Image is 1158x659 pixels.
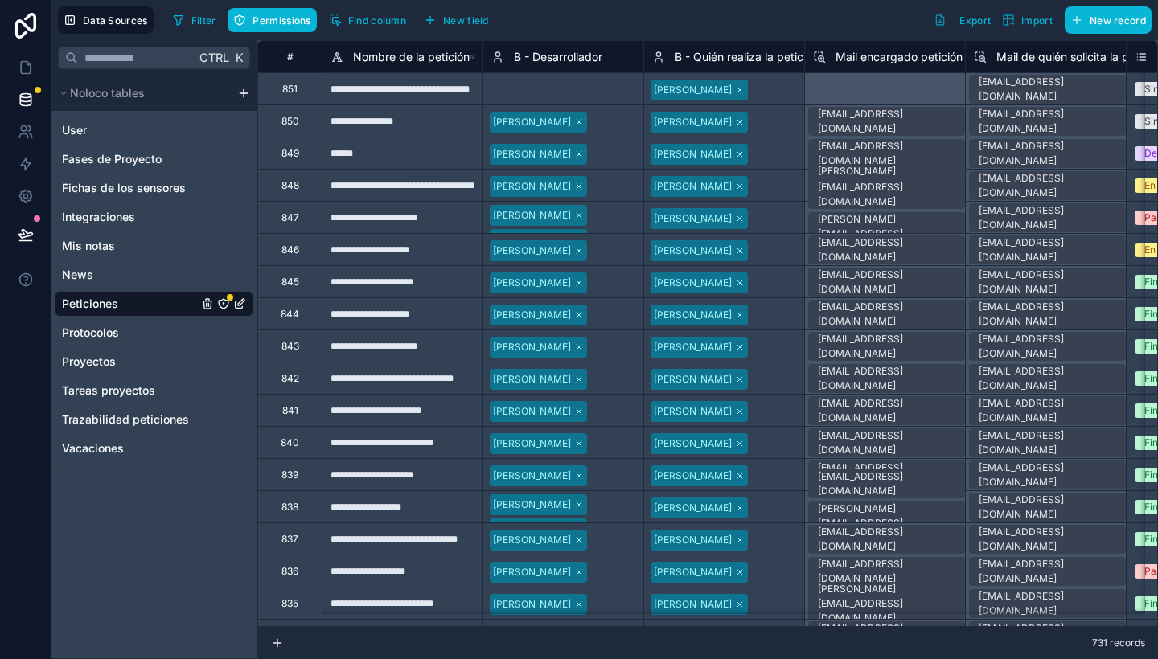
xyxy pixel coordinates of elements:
div: 845 [281,276,299,289]
div: [PERSON_NAME] [654,276,732,290]
div: [PERSON_NAME] [493,308,571,322]
div: [PERSON_NAME] [493,497,571,512]
div: 848 [281,179,299,192]
div: [PERSON_NAME] [493,469,571,483]
div: [EMAIL_ADDRESS][DOMAIN_NAME] [979,557,1116,586]
div: # [270,51,310,63]
div: 835 [281,597,298,610]
button: New record [1065,6,1152,34]
button: Data Sources [58,6,154,34]
div: 844 [281,308,299,321]
div: [EMAIL_ADDRESS][DOMAIN_NAME] [979,75,1116,104]
div: [PERSON_NAME] [654,404,732,419]
div: [EMAIL_ADDRESS][DOMAIN_NAME] [818,139,955,168]
div: [EMAIL_ADDRESS][DOMAIN_NAME] [979,139,1116,168]
div: [PERSON_NAME] [493,276,571,290]
div: 843 [281,340,299,353]
span: Data Sources [83,14,148,27]
div: [PERSON_NAME] [493,565,571,579]
button: Filter [166,8,222,32]
div: [EMAIL_ADDRESS][DOMAIN_NAME] [979,268,1116,297]
div: [PERSON_NAME] [493,436,571,451]
div: 839 [281,469,298,481]
div: 842 [281,372,299,385]
div: [PERSON_NAME] [493,522,571,536]
div: [EMAIL_ADDRESS][DOMAIN_NAME] [979,107,1116,136]
div: [PERSON_NAME] [654,115,732,129]
div: [PERSON_NAME] [493,597,571,612]
div: [PERSON_NAME] [493,232,571,247]
a: New record [1058,6,1152,34]
div: [PERSON_NAME] [654,372,732,387]
div: [PERSON_NAME] [493,533,571,547]
div: [EMAIL_ADDRESS][DOMAIN_NAME] [979,621,1116,650]
a: Permissions [228,8,322,32]
div: 851 [282,83,298,96]
div: 837 [281,533,298,546]
div: [EMAIL_ADDRESS][DOMAIN_NAME] [818,332,955,361]
div: [EMAIL_ADDRESS][DOMAIN_NAME] [818,107,955,136]
div: [PERSON_NAME][EMAIL_ADDRESS][DOMAIN_NAME] [818,212,955,256]
div: [EMAIL_ADDRESS][DOMAIN_NAME] [979,203,1116,232]
div: [EMAIL_ADDRESS][DOMAIN_NAME] [818,525,955,554]
button: Import [996,6,1058,34]
div: [PERSON_NAME] [493,244,571,258]
div: 841 [282,404,298,417]
button: Permissions [228,8,316,32]
div: [PERSON_NAME] [654,533,732,547]
div: [EMAIL_ADDRESS][DOMAIN_NAME] [818,396,955,425]
div: [PERSON_NAME] [493,340,571,354]
div: [EMAIL_ADDRESS][DOMAIN_NAME] [979,332,1116,361]
div: [PERSON_NAME] [493,208,571,223]
span: Ctrl [198,47,231,68]
div: [PERSON_NAME] [654,501,732,515]
div: [PERSON_NAME][EMAIL_ADDRESS][DOMAIN_NAME] [818,501,955,545]
button: Export [928,6,996,34]
div: 838 [281,501,298,514]
div: [EMAIL_ADDRESS][DOMAIN_NAME] [979,525,1116,554]
span: Filter [191,14,216,27]
div: [PERSON_NAME][EMAIL_ADDRESS][DOMAIN_NAME] [818,582,955,625]
div: [EMAIL_ADDRESS][DOMAIN_NAME] [979,493,1116,522]
div: [PERSON_NAME] [493,179,571,194]
div: [PERSON_NAME] [654,308,732,322]
div: [EMAIL_ADDRESS][DOMAIN_NAME] [818,235,955,264]
div: [PERSON_NAME] [654,244,732,258]
div: [PERSON_NAME][EMAIL_ADDRESS][DOMAIN_NAME] [818,164,955,207]
button: New field [418,8,495,32]
div: [PERSON_NAME] [493,147,571,162]
div: [EMAIL_ADDRESS][DOMAIN_NAME] [979,396,1116,425]
div: [EMAIL_ADDRESS][DOMAIN_NAME] [818,428,955,457]
span: Import [1021,14,1053,27]
div: [PERSON_NAME] [654,179,732,194]
div: [EMAIL_ADDRESS][DOMAIN_NAME] [979,235,1116,264]
div: [PERSON_NAME] [654,340,732,354]
div: [EMAIL_ADDRESS][DOMAIN_NAME] [979,589,1116,618]
div: 850 [281,115,299,128]
div: 846 [281,244,299,256]
div: 849 [281,147,299,160]
div: [PERSON_NAME] [654,83,732,97]
div: 840 [281,436,299,449]
span: Export [959,14,991,27]
span: B - Desarrollador [514,49,602,65]
span: B - Quién realiza la petición [675,49,819,65]
div: [EMAIL_ADDRESS][DOMAIN_NAME] [979,460,1116,489]
div: [EMAIL_ADDRESS][DOMAIN_NAME] [818,469,955,498]
div: [PERSON_NAME] [654,469,732,483]
div: [EMAIL_ADDRESS][DOMAIN_NAME] [818,364,955,393]
div: [EMAIL_ADDRESS][DOMAIN_NAME] [979,171,1116,200]
div: 847 [281,211,299,224]
div: [PERSON_NAME] [654,211,732,226]
div: [PERSON_NAME] [654,565,732,579]
div: [EMAIL_ADDRESS][DOMAIN_NAME] [979,300,1116,329]
div: [PERSON_NAME] [654,436,732,451]
span: Mail encargado petición [836,49,963,65]
div: [EMAIL_ADDRESS][DOMAIN_NAME] [818,300,955,329]
div: [EMAIL_ADDRESS][DOMAIN_NAME] [818,460,955,489]
span: New record [1090,14,1146,27]
div: [PERSON_NAME] [493,372,571,387]
div: [EMAIL_ADDRESS][DOMAIN_NAME] [818,268,955,297]
button: Find column [323,8,412,32]
span: New field [443,14,489,27]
